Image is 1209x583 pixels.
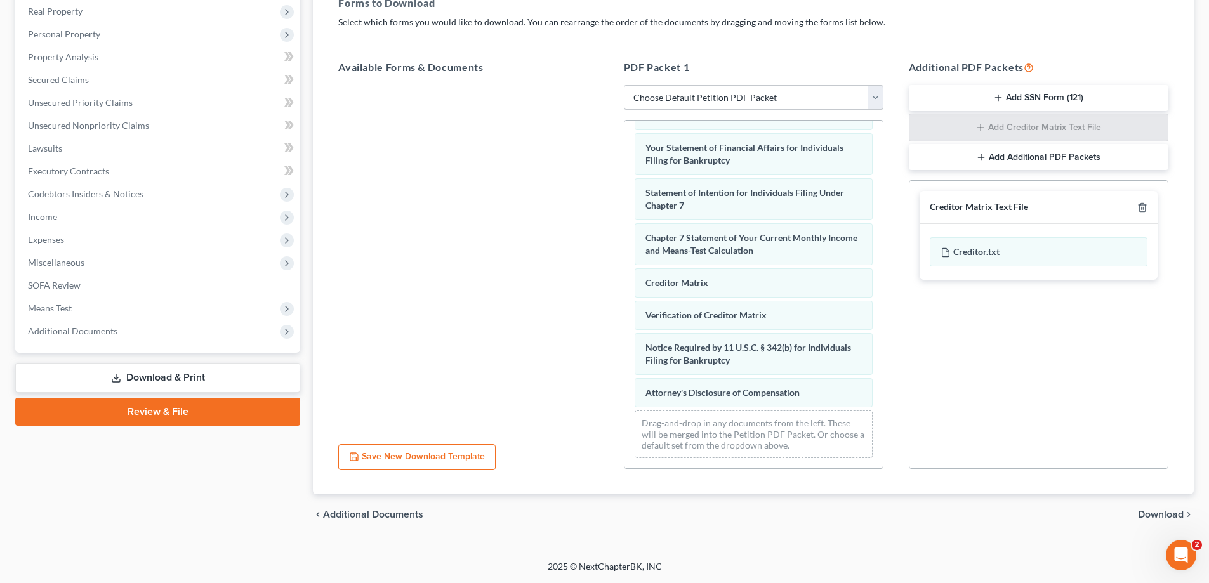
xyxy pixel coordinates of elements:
[28,6,83,16] span: Real Property
[18,160,300,183] a: Executory Contracts
[645,187,844,211] span: Statement of Intention for Individuals Filing Under Chapter 7
[28,257,84,268] span: Miscellaneous
[313,509,323,520] i: chevron_left
[28,325,117,336] span: Additional Documents
[18,69,300,91] a: Secured Claims
[18,46,300,69] a: Property Analysis
[323,509,423,520] span: Additional Documents
[28,120,149,131] span: Unsecured Nonpriority Claims
[645,142,843,166] span: Your Statement of Financial Affairs for Individuals Filing for Bankruptcy
[645,310,767,320] span: Verification of Creditor Matrix
[1138,509,1184,520] span: Download
[18,274,300,297] a: SOFA Review
[28,211,57,222] span: Income
[1166,540,1196,570] iframe: Intercom live chat
[15,363,300,393] a: Download & Print
[909,144,1168,171] button: Add Additional PDF Packets
[18,137,300,160] a: Lawsuits
[930,237,1147,266] div: Creditor.txt
[1184,509,1194,520] i: chevron_right
[28,303,72,313] span: Means Test
[645,232,857,256] span: Chapter 7 Statement of Your Current Monthly Income and Means-Test Calculation
[15,398,300,426] a: Review & File
[18,114,300,137] a: Unsecured Nonpriority Claims
[243,560,967,583] div: 2025 © NextChapterBK, INC
[28,97,133,108] span: Unsecured Priority Claims
[313,509,423,520] a: chevron_left Additional Documents
[930,201,1028,213] div: Creditor Matrix Text File
[645,342,851,365] span: Notice Required by 11 U.S.C. § 342(b) for Individuals Filing for Bankruptcy
[338,60,598,75] h5: Available Forms & Documents
[28,166,109,176] span: Executory Contracts
[338,444,496,471] button: Save New Download Template
[909,60,1168,75] h5: Additional PDF Packets
[28,188,143,199] span: Codebtors Insiders & Notices
[624,60,883,75] h5: PDF Packet 1
[28,29,100,39] span: Personal Property
[1138,509,1194,520] button: Download chevron_right
[28,280,81,291] span: SOFA Review
[28,234,64,245] span: Expenses
[1192,540,1202,550] span: 2
[645,387,800,398] span: Attorney's Disclosure of Compensation
[18,91,300,114] a: Unsecured Priority Claims
[28,143,62,154] span: Lawsuits
[28,74,89,85] span: Secured Claims
[909,114,1168,141] button: Add Creditor Matrix Text File
[635,410,873,458] div: Drag-and-drop in any documents from the left. These will be merged into the Petition PDF Packet. ...
[909,85,1168,112] button: Add SSN Form (121)
[645,277,708,288] span: Creditor Matrix
[28,51,98,62] span: Property Analysis
[338,16,1168,29] p: Select which forms you would like to download. You can rearrange the order of the documents by dr...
